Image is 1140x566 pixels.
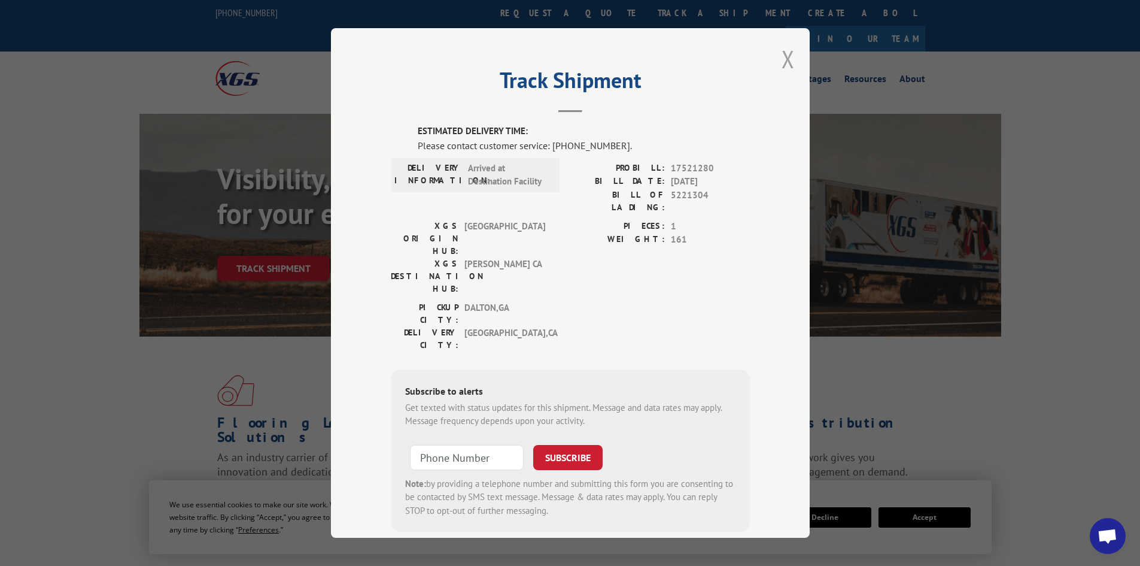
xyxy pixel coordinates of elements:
[671,220,750,234] span: 1
[391,258,458,295] label: XGS DESTINATION HUB:
[391,72,750,95] h2: Track Shipment
[570,220,665,234] label: PIECES:
[782,43,795,75] button: Close modal
[405,478,426,489] strong: Note:
[1090,518,1126,554] div: Open chat
[391,301,458,326] label: PICKUP CITY:
[570,189,665,214] label: BILL OF LADING:
[671,175,750,189] span: [DATE]
[405,384,735,401] div: Subscribe to alerts
[570,175,665,189] label: BILL DATE:
[410,445,524,470] input: Phone Number
[391,326,458,352] label: DELIVERY CITY:
[464,258,545,295] span: [PERSON_NAME] CA
[570,233,665,247] label: WEIGHT:
[533,445,603,470] button: SUBSCRIBE
[405,477,735,518] div: by providing a telephone number and submitting this form you are consenting to be contacted by SM...
[464,220,545,258] span: [GEOGRAPHIC_DATA]
[671,233,750,247] span: 161
[464,301,545,326] span: DALTON , GA
[468,162,549,189] span: Arrived at Destination Facility
[671,162,750,175] span: 17521280
[570,162,665,175] label: PROBILL:
[394,162,462,189] label: DELIVERY INFORMATION:
[405,401,735,428] div: Get texted with status updates for this shipment. Message and data rates may apply. Message frequ...
[464,326,545,352] span: [GEOGRAPHIC_DATA] , CA
[418,125,750,138] label: ESTIMATED DELIVERY TIME:
[418,138,750,153] div: Please contact customer service: [PHONE_NUMBER].
[391,220,458,258] label: XGS ORIGIN HUB:
[671,189,750,214] span: 5221304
